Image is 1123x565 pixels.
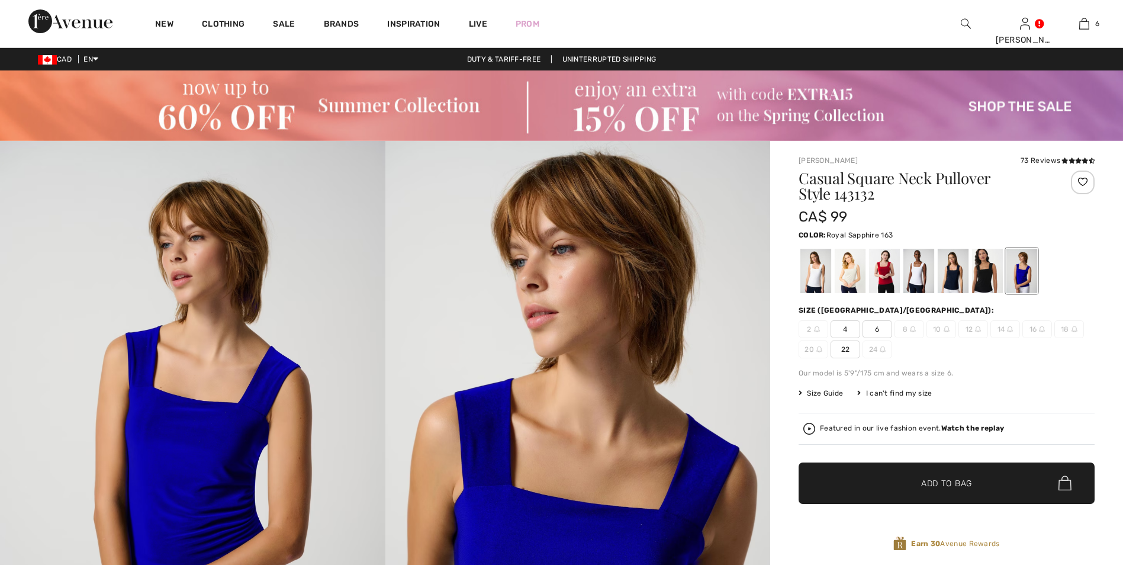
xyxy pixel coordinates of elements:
span: Avenue Rewards [911,538,999,549]
span: EN [83,55,98,63]
div: Black [972,249,1003,293]
span: 14 [990,320,1020,338]
img: 1ère Avenue [28,9,112,33]
a: New [155,19,173,31]
img: ring-m.svg [1071,326,1077,332]
a: Brands [324,19,359,31]
span: Size Guide [799,388,843,399]
div: White [903,249,934,293]
span: CAD [38,55,76,63]
img: Watch the replay [803,423,815,435]
div: Our model is 5'9"/175 cm and wears a size 6. [799,368,1095,378]
span: 20 [799,341,828,358]
img: search the website [961,17,971,31]
span: Inspiration [387,19,440,31]
div: [PERSON_NAME] [996,34,1054,46]
div: Midnight Blue 40 [938,249,968,293]
strong: Watch the replay [941,424,1005,432]
span: 4 [831,320,860,338]
span: 12 [958,320,988,338]
div: Vanilla [800,249,831,293]
span: 24 [863,341,892,358]
span: CA$ 99 [799,208,848,225]
span: 2 [799,320,828,338]
span: 8 [894,320,924,338]
a: Sign In [1020,18,1030,29]
div: Royal Sapphire 163 [1006,249,1037,293]
img: My Bag [1079,17,1089,31]
div: I can't find my size [857,388,932,399]
img: ring-m.svg [880,346,886,352]
span: Add to Bag [921,477,972,489]
div: Size ([GEOGRAPHIC_DATA]/[GEOGRAPHIC_DATA]): [799,305,996,316]
span: 22 [831,341,860,358]
img: My Info [1020,17,1030,31]
a: [PERSON_NAME] [799,156,858,165]
div: Moonstone [835,249,865,293]
div: 73 Reviews [1021,155,1095,166]
div: Featured in our live fashion event. [820,425,1004,432]
span: Color: [799,231,826,239]
a: Live [469,18,487,30]
img: ring-m.svg [944,326,950,332]
img: ring-m.svg [975,326,981,332]
img: ring-m.svg [816,346,822,352]
div: Radiant red [869,249,900,293]
a: 6 [1055,17,1113,31]
a: Prom [516,18,539,30]
img: Canadian Dollar [38,55,57,65]
img: Bag.svg [1058,476,1071,491]
a: Sale [273,19,295,31]
a: Clothing [202,19,244,31]
h1: Casual Square Neck Pullover Style 143132 [799,171,1045,201]
span: 18 [1054,320,1084,338]
img: ring-m.svg [910,326,916,332]
img: ring-m.svg [1007,326,1013,332]
strong: Earn 30 [911,540,940,548]
img: ring-m.svg [1039,326,1045,332]
span: 10 [926,320,956,338]
img: ring-m.svg [814,326,820,332]
button: Add to Bag [799,463,1095,504]
img: Avenue Rewards [893,536,906,552]
span: Royal Sapphire 163 [826,231,893,239]
span: 6 [1095,18,1099,29]
span: 16 [1022,320,1052,338]
span: 6 [863,320,892,338]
